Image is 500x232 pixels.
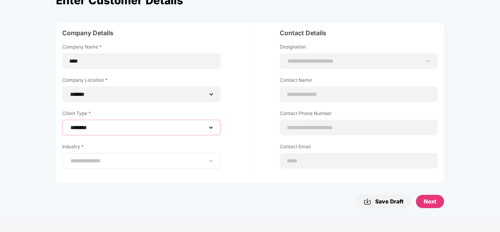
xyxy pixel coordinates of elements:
label: Company Name * [62,43,221,53]
label: Company Location * [62,77,221,86]
div: Company Details [62,29,221,40]
label: Client Type * [62,110,221,120]
label: Industry * [62,143,221,153]
label: Contact Phone Number [280,110,438,120]
label: Designation [280,43,438,53]
label: Contact Name [280,77,438,86]
div: Contact Details [280,29,438,40]
label: Contact Email [280,143,438,153]
div: Next [424,197,436,206]
div: Save Draft [363,197,403,206]
img: svg+xml;base64,PHN2ZyBpZD0iRG93bmxvYWQtMzJ4MzIiIHhtbG5zPSJodHRwOi8vd3d3LnczLm9yZy8yMDAwL3N2ZyIgd2... [363,197,371,206]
